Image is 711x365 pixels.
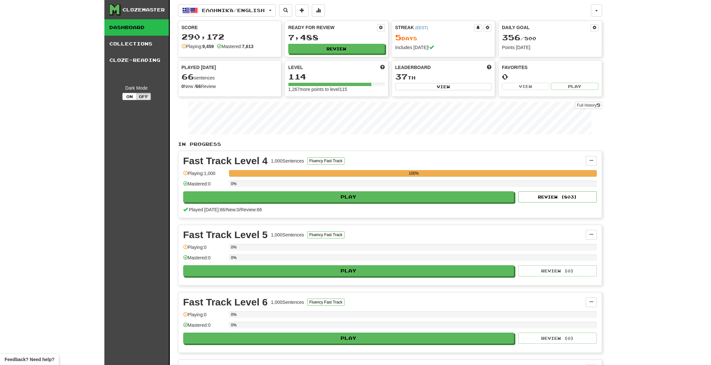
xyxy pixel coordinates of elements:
[575,102,602,109] a: Full History
[183,333,514,344] button: Play
[183,230,268,240] div: Fast Track Level 5
[415,26,428,30] a: (EEST)
[502,64,598,71] div: Favorites
[182,64,216,71] span: Played [DATE]
[518,333,597,344] button: Review (0)
[183,254,226,265] div: Mastered: 0
[380,64,385,71] span: Score more points to level up
[395,33,401,42] span: 5
[202,44,214,49] strong: 9,459
[182,43,214,50] div: Playing:
[551,83,598,90] button: Play
[518,191,597,202] button: Review (803)
[183,311,226,322] div: Playing: 0
[288,33,385,42] div: 7,488
[225,207,226,212] span: /
[307,231,344,238] button: Fluency Fast Track
[183,244,226,255] div: Playing: 0
[279,4,292,17] button: Search sentences
[217,43,253,50] div: Mastered:
[202,8,265,13] span: Ελληνικά / English
[183,156,268,166] div: Fast Track Level 4
[122,7,165,13] div: Clozemaster
[178,141,602,148] p: In Progress
[178,4,276,17] button: Ελληνικά/English
[395,24,474,31] div: Streak
[502,44,598,51] div: Points [DATE]
[487,64,491,71] span: This week in points, UTC
[104,52,169,68] a: Cloze-Reading
[288,86,385,93] div: 1,267 more points to level 115
[502,24,591,31] div: Daily Goal
[183,297,268,307] div: Fast Track Level 6
[182,33,278,41] div: 290,172
[231,170,597,177] div: 100%
[271,299,304,305] div: 1,000 Sentences
[182,72,194,81] span: 66
[288,44,385,54] button: Review
[109,85,164,91] div: Dark Mode
[183,265,514,276] button: Play
[502,83,549,90] button: View
[395,33,492,42] div: Day s
[242,44,254,49] strong: 7,613
[502,33,521,42] span: 356
[240,207,262,212] span: Review: 66
[182,24,278,31] div: Score
[189,207,225,212] span: Played [DATE]: 66
[312,4,325,17] button: More stats
[518,265,597,276] button: Review (0)
[226,207,240,212] span: New: 0
[122,93,137,100] button: On
[288,73,385,81] div: 114
[395,72,408,81] span: 37
[395,64,431,71] span: Leaderboard
[182,84,184,89] strong: 0
[104,36,169,52] a: Collections
[182,73,278,81] div: sentences
[136,93,151,100] button: Off
[183,170,226,181] div: Playing: 1,000
[288,24,377,31] div: Ready for Review
[395,83,492,90] button: View
[104,19,169,36] a: Dashboard
[239,207,240,212] span: /
[5,356,54,363] span: Open feedback widget
[271,232,304,238] div: 1,000 Sentences
[395,73,492,81] div: th
[183,322,226,333] div: Mastered: 0
[196,84,201,89] strong: 66
[183,181,226,191] div: Mastered: 0
[183,191,514,202] button: Play
[288,64,303,71] span: Level
[502,73,598,81] div: 0
[395,44,492,51] div: Includes [DATE]!
[295,4,309,17] button: Add sentence to collection
[271,158,304,164] div: 1,000 Sentences
[182,83,278,90] div: New / Review
[307,157,344,165] button: Fluency Fast Track
[307,299,344,306] button: Fluency Fast Track
[502,36,536,41] span: / 500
